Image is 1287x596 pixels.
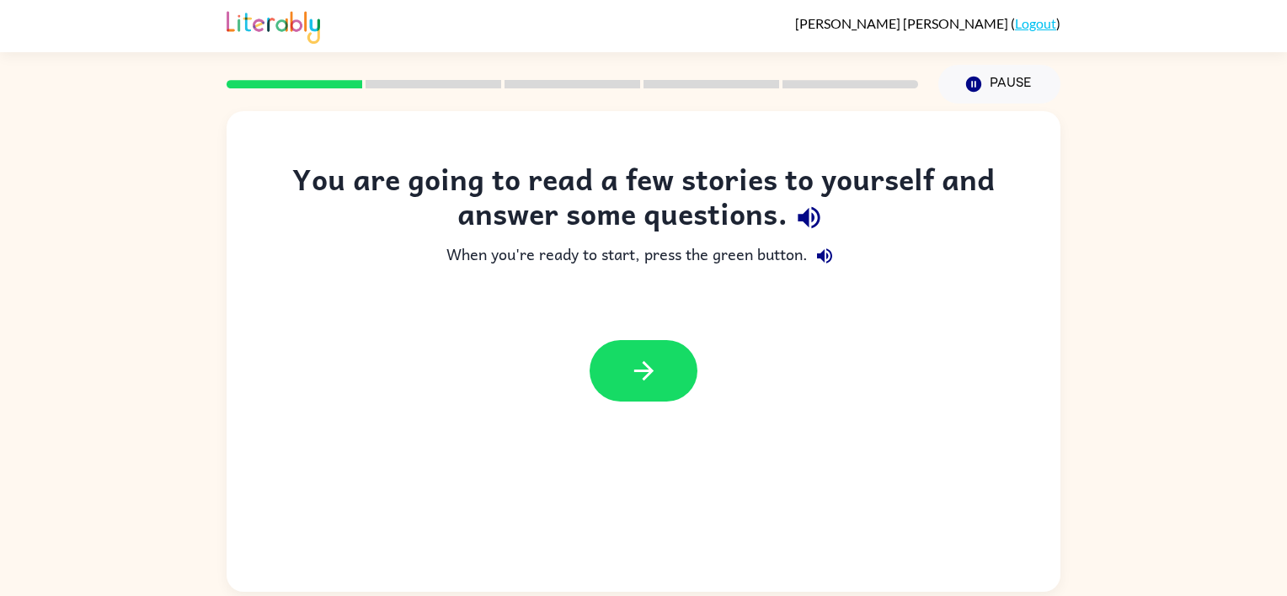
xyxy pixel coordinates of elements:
[795,15,1011,31] span: [PERSON_NAME] [PERSON_NAME]
[1015,15,1056,31] a: Logout
[260,162,1027,239] div: You are going to read a few stories to yourself and answer some questions.
[227,7,320,44] img: Literably
[938,65,1060,104] button: Pause
[260,239,1027,273] div: When you're ready to start, press the green button.
[795,15,1060,31] div: ( )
